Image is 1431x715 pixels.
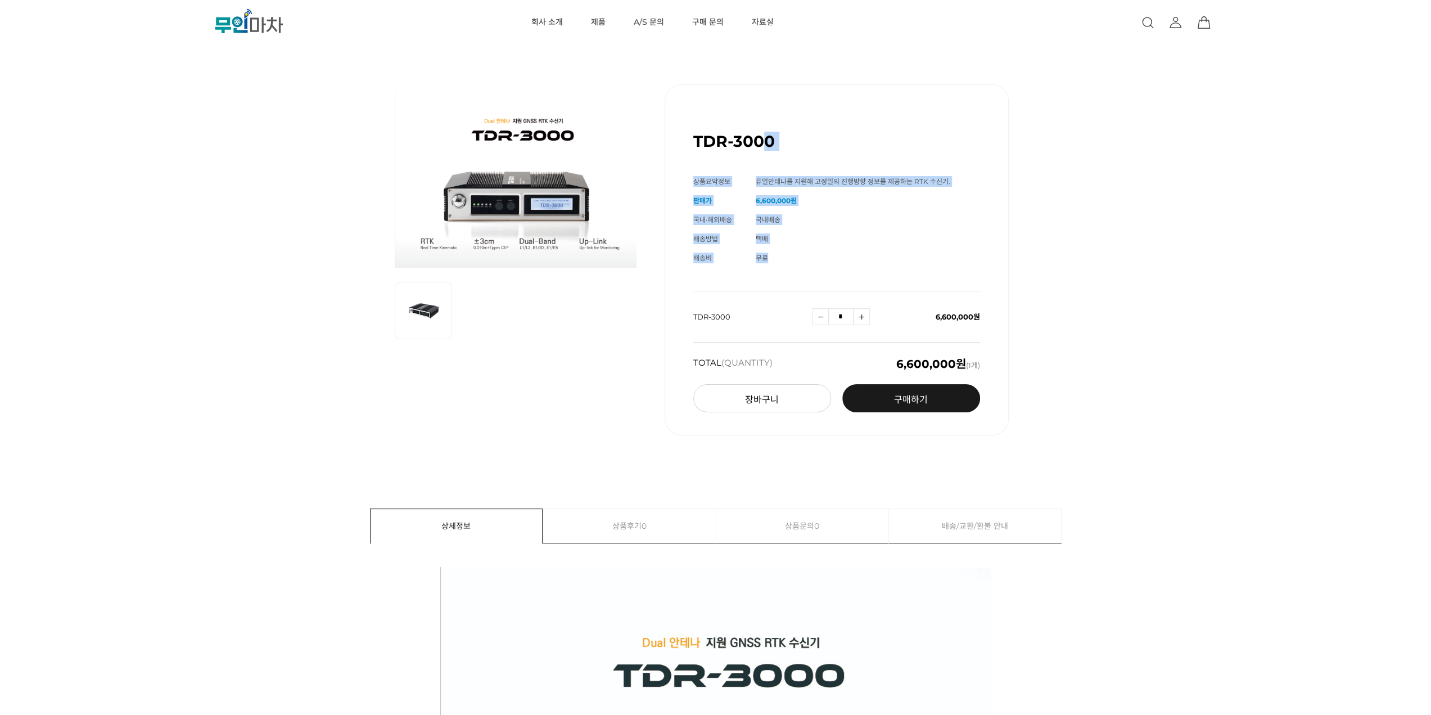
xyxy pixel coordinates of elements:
span: 구매하기 [894,394,928,405]
img: TDR-3000 [395,84,636,268]
button: 장바구니 [693,384,831,412]
span: 판매가 [693,196,712,205]
strong: 6,600,000원 [756,196,797,205]
a: 수량감소 [812,308,829,325]
span: 6,600,000원 [936,312,980,321]
a: 배송/교환/환불 안내 [889,509,1061,543]
em: 6,600,000원 [896,357,966,371]
span: 배송방법 [693,235,718,243]
span: 택배 [756,235,768,243]
a: 구매하기 [842,384,980,412]
a: 수량증가 [853,308,870,325]
span: (QUANTITY) [721,357,773,368]
a: 상품문의0 [716,509,889,543]
span: 배송비 [693,254,712,262]
span: 국내·해외배송 [693,215,732,224]
span: 듀얼안테나를 지원해 고정밀의 진행방향 정보를 제공하는 RTK 수신기. [756,177,950,186]
h1: TDR-3000 [693,132,775,151]
span: 0 [642,509,647,543]
span: 0 [814,509,819,543]
strong: TOTAL [693,358,773,370]
a: 상품후기0 [543,509,716,543]
a: 상세정보 [371,509,543,543]
span: 상품요약정보 [693,177,730,186]
td: TDR-3000 [693,291,812,343]
span: 무료 [756,254,768,262]
span: 국내배송 [756,215,780,224]
span: (1개) [896,358,980,370]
